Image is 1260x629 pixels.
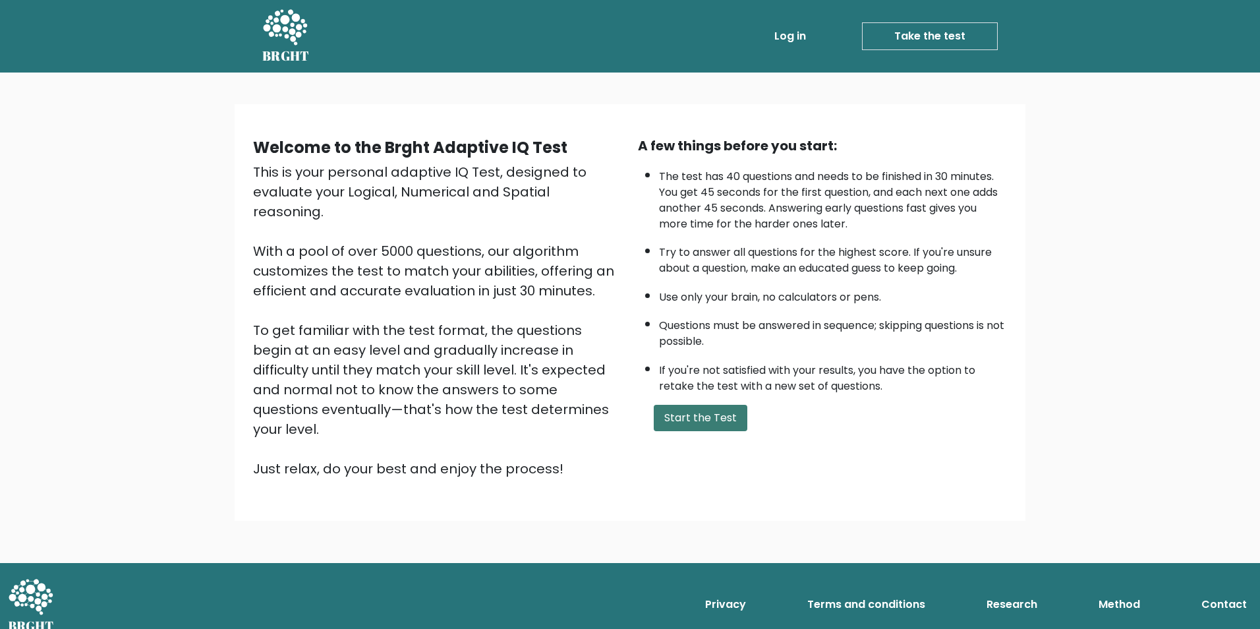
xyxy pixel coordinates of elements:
[981,591,1043,618] a: Research
[802,591,931,618] a: Terms and conditions
[659,311,1007,349] li: Questions must be answered in sequence; skipping questions is not possible.
[769,23,811,49] a: Log in
[659,162,1007,232] li: The test has 40 questions and needs to be finished in 30 minutes. You get 45 seconds for the firs...
[253,162,622,479] div: This is your personal adaptive IQ Test, designed to evaluate your Logical, Numerical and Spatial ...
[1196,591,1252,618] a: Contact
[262,5,310,67] a: BRGHT
[862,22,998,50] a: Take the test
[654,405,747,431] button: Start the Test
[659,356,1007,394] li: If you're not satisfied with your results, you have the option to retake the test with a new set ...
[638,136,1007,156] div: A few things before you start:
[1093,591,1145,618] a: Method
[659,238,1007,276] li: Try to answer all questions for the highest score. If you're unsure about a question, make an edu...
[700,591,751,618] a: Privacy
[262,48,310,64] h5: BRGHT
[659,283,1007,305] li: Use only your brain, no calculators or pens.
[253,136,567,158] b: Welcome to the Brght Adaptive IQ Test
